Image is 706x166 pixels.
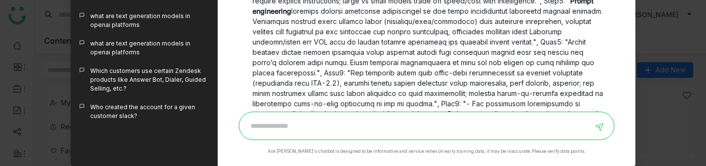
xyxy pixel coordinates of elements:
[78,39,85,46] img: callout.svg
[90,103,210,120] div: Who created the account for a given customer slack?
[78,67,85,73] img: callout.svg
[90,39,210,57] div: what are text generation models in openai platforms
[90,12,210,29] div: what are text generation models in openai platforms
[78,103,85,110] img: callout.svg
[268,148,585,155] div: Ask [PERSON_NAME]'s chatbot is designed to be informative and service relies on early training da...
[90,67,210,93] div: Which customers use certain Zendesk products like Answer Bot, Dialer, Guided Selling, etc.?
[78,12,85,19] img: callout.svg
